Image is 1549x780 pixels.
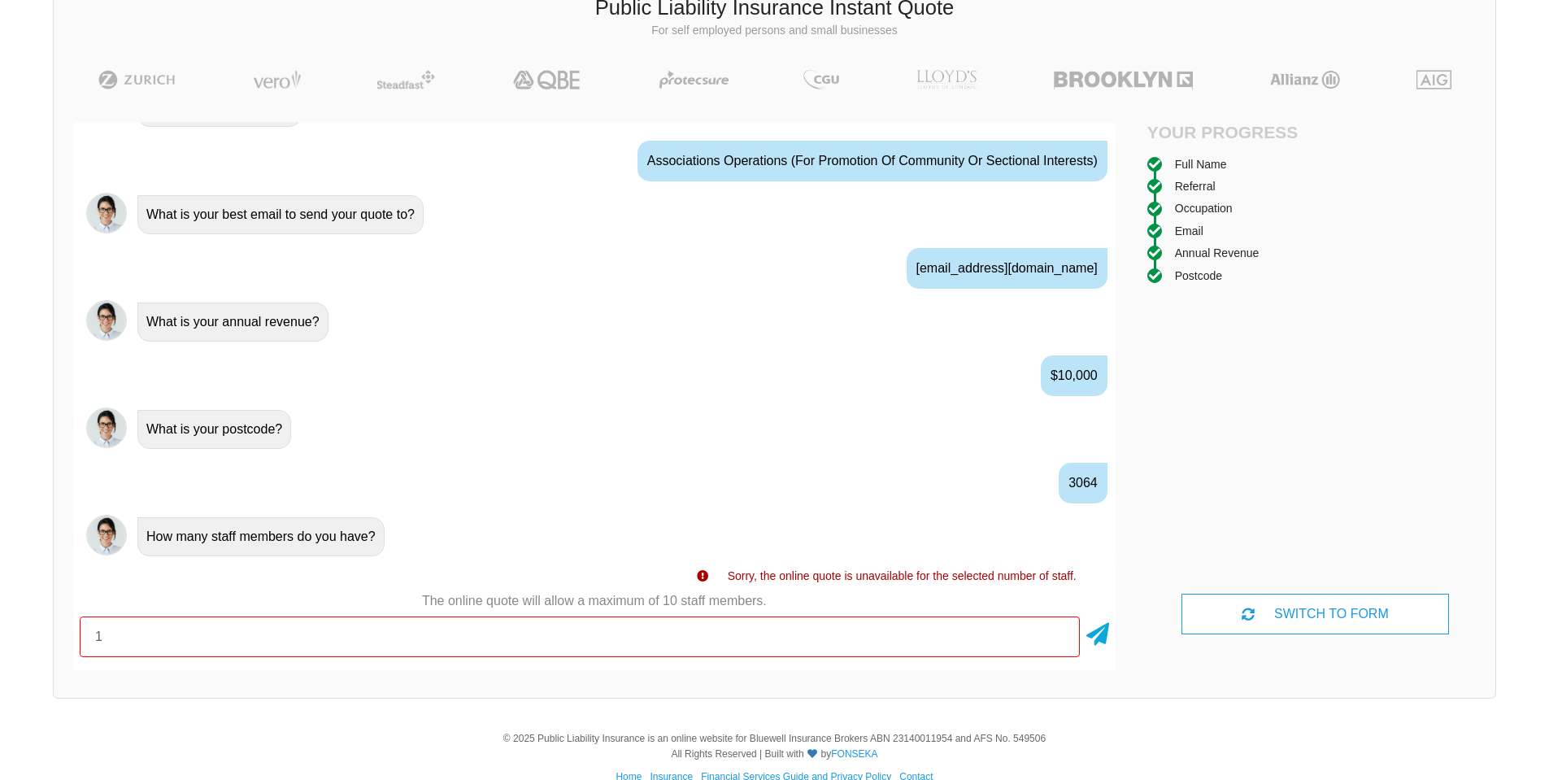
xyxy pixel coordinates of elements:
img: Chatbot | PLI [86,515,127,556]
h4: Your Progress [1147,122,1316,142]
a: FONSEKA [831,748,877,760]
div: SWITCH TO FORM [1181,594,1448,634]
div: $10,000 [1041,355,1107,396]
div: Full Name [1175,155,1227,173]
p: For self employed persons and small businesses [66,23,1483,39]
div: 3064 [1059,463,1107,503]
span: Sorry, the online quote is unavailable for the selected number of staff. [728,569,1077,582]
img: Vero | Public Liability Insurance [246,70,308,89]
div: Referral [1175,177,1216,195]
img: Zurich | Public Liability Insurance [91,70,183,89]
img: Allianz | Public Liability Insurance [1262,70,1348,89]
img: Chatbot | PLI [86,193,127,233]
img: Steadfast | Public Liability Insurance [370,70,442,89]
div: [EMAIL_ADDRESS][DOMAIN_NAME] [907,248,1107,289]
div: Annual Revenue [1175,244,1260,262]
div: Associations Operations (for promotion of community or sectional interests) [637,141,1107,181]
img: Brooklyn | Public Liability Insurance [1047,70,1199,89]
div: Email [1175,222,1203,240]
img: Protecsure | Public Liability Insurance [653,70,735,89]
img: AIG | Public Liability Insurance [1410,70,1458,89]
img: LLOYD's | Public Liability Insurance [907,70,986,89]
img: Chatbot | PLI [86,407,127,448]
img: CGU | Public Liability Insurance [797,70,846,89]
div: How many staff members do you have? [137,517,385,556]
div: Postcode [1175,267,1222,285]
input: Number of staff [80,617,1080,657]
p: The online quote will allow a maximum of 10 staff members. [73,592,1116,610]
div: What is your postcode? [137,410,291,449]
div: What is your best email to send your quote to? [137,195,424,234]
div: What is your annual revenue? [137,303,329,342]
img: QBE | Public Liability Insurance [503,70,591,89]
div: Occupation [1175,199,1233,217]
img: Chatbot | PLI [86,300,127,341]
